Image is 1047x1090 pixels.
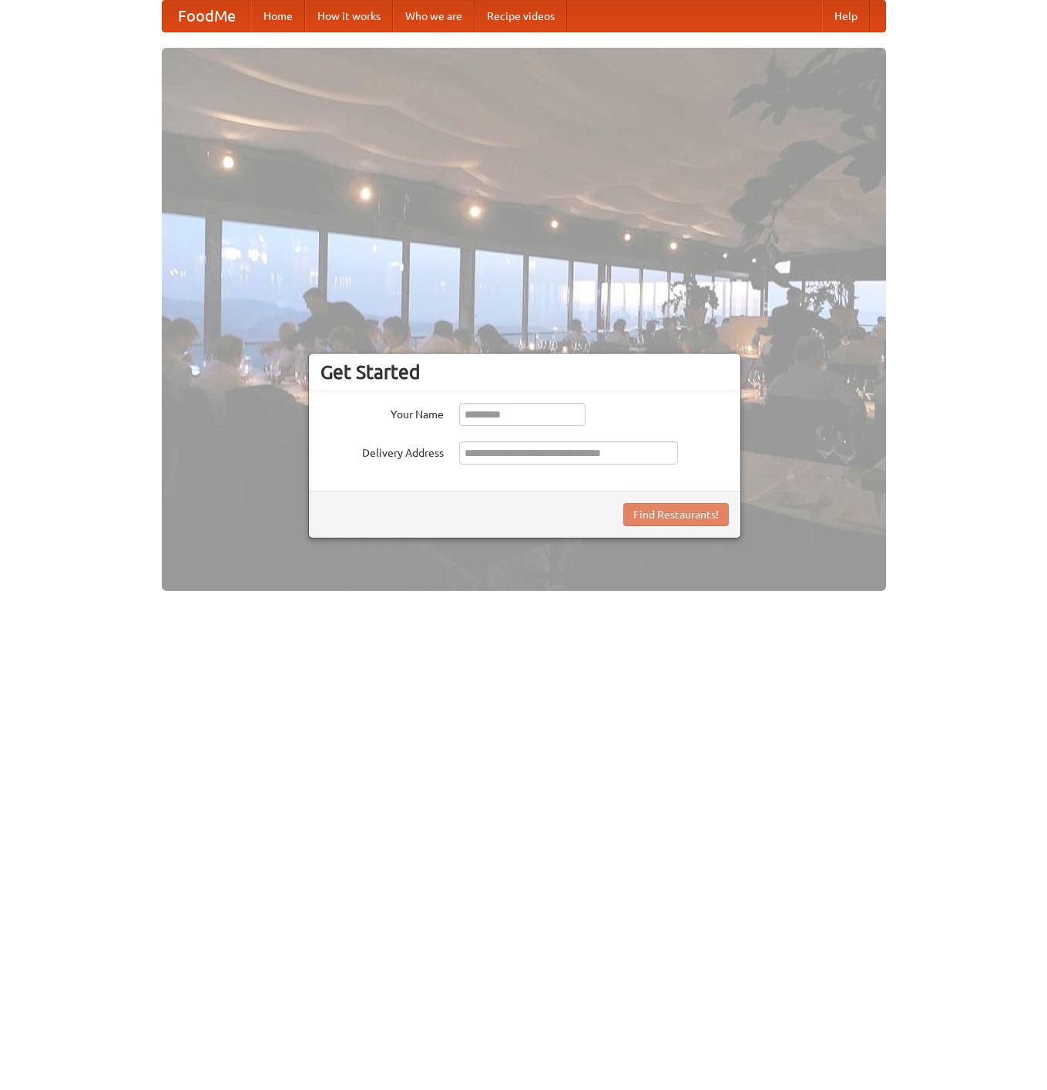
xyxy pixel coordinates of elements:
[623,503,729,526] button: Find Restaurants!
[320,361,729,384] h3: Get Started
[320,403,444,422] label: Your Name
[393,1,475,32] a: Who we are
[251,1,305,32] a: Home
[305,1,393,32] a: How it works
[163,1,251,32] a: FoodMe
[822,1,870,32] a: Help
[475,1,567,32] a: Recipe videos
[320,441,444,461] label: Delivery Address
